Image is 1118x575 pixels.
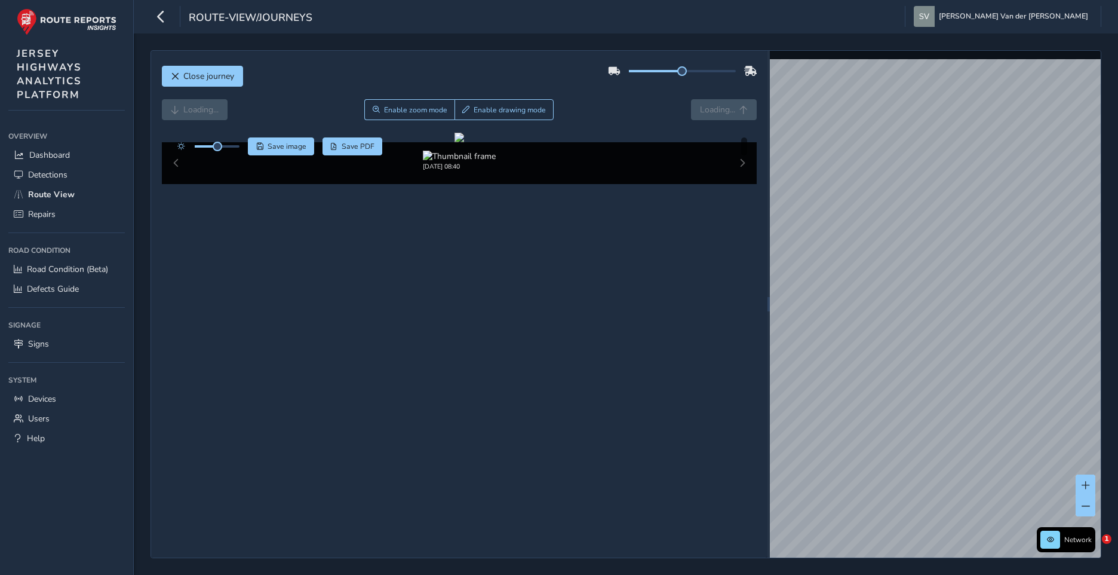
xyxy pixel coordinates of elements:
[189,10,312,27] span: route-view/journeys
[29,149,70,161] span: Dashboard
[914,6,935,27] img: diamond-layout
[8,371,125,389] div: System
[8,334,125,354] a: Signs
[162,66,243,87] button: Close journey
[322,137,383,155] button: PDF
[28,413,50,424] span: Users
[28,209,56,220] span: Repairs
[8,259,125,279] a: Road Condition (Beta)
[8,127,125,145] div: Overview
[364,99,454,120] button: Zoom
[342,142,374,151] span: Save PDF
[27,433,45,444] span: Help
[28,338,49,350] span: Signs
[8,185,125,204] a: Route View
[474,105,546,115] span: Enable drawing mode
[384,105,447,115] span: Enable zoom mode
[248,137,314,155] button: Save
[8,165,125,185] a: Detections
[268,142,306,151] span: Save image
[17,47,82,102] span: JERSEY HIGHWAYS ANALYTICS PLATFORM
[28,393,56,405] span: Devices
[8,145,125,165] a: Dashboard
[1064,535,1092,545] span: Network
[8,279,125,299] a: Defects Guide
[183,71,234,82] span: Close journey
[8,409,125,429] a: Users
[8,316,125,334] div: Signage
[27,264,108,275] span: Road Condition (Beta)
[1077,534,1106,563] iframe: Intercom live chat
[28,189,75,200] span: Route View
[8,429,125,448] a: Help
[8,204,125,224] a: Repairs
[17,8,116,35] img: rr logo
[423,162,496,171] div: [DATE] 08:40
[939,6,1088,27] span: [PERSON_NAME] Van der [PERSON_NAME]
[454,99,554,120] button: Draw
[27,283,79,295] span: Defects Guide
[423,151,496,162] img: Thumbnail frame
[28,169,67,181] span: Detections
[8,241,125,259] div: Road Condition
[914,6,1092,27] button: [PERSON_NAME] Van der [PERSON_NAME]
[8,389,125,409] a: Devices
[1102,534,1111,544] span: 1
